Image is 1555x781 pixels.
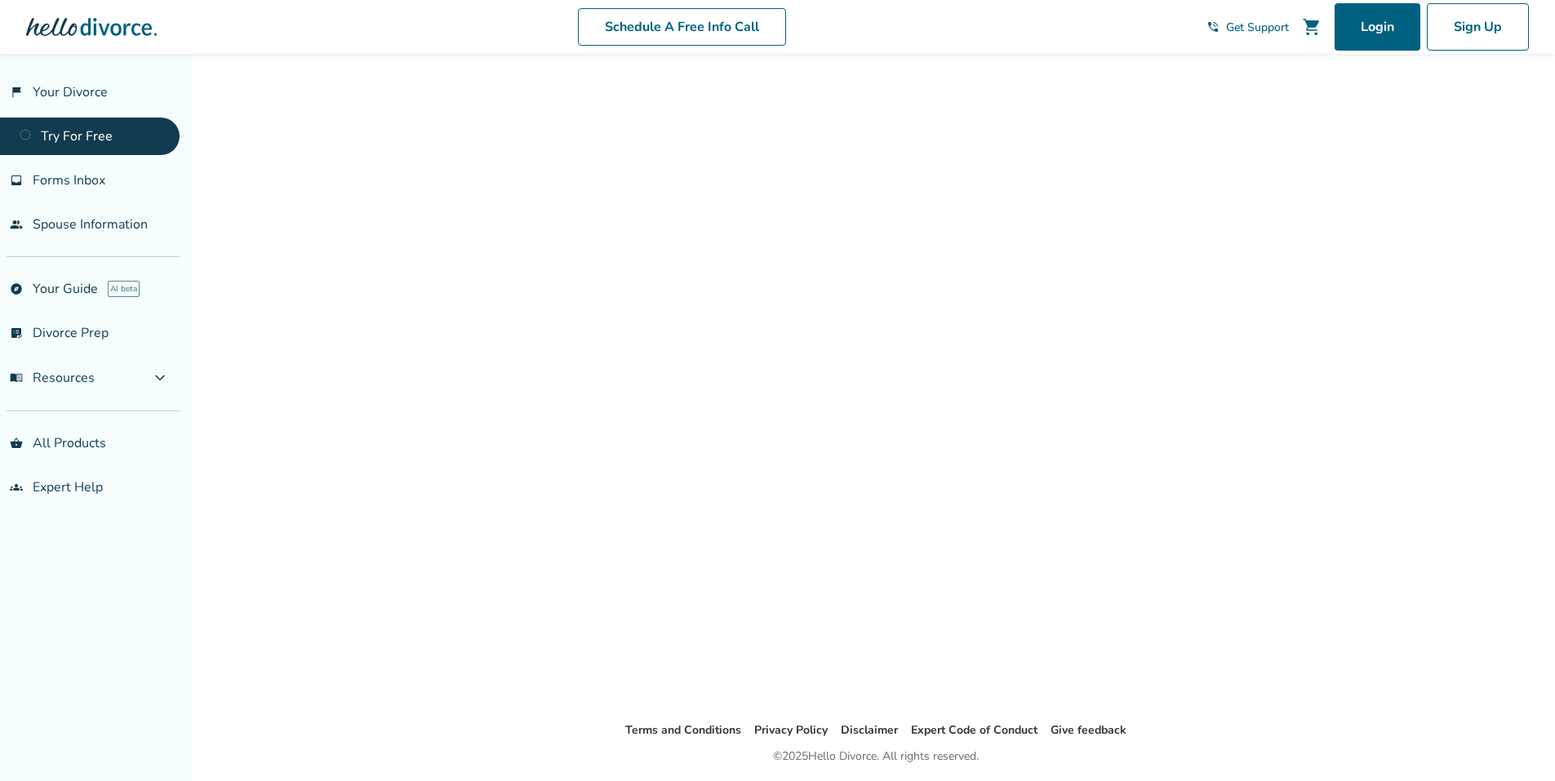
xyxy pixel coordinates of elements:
[754,722,828,738] a: Privacy Policy
[773,747,979,766] div: © 2025 Hello Divorce. All rights reserved.
[1335,3,1420,51] a: Login
[10,282,23,295] span: explore
[10,326,23,339] span: list_alt_check
[1427,3,1529,51] a: Sign Up
[1206,20,1289,35] a: phone_in_talkGet Support
[625,722,741,738] a: Terms and Conditions
[10,371,23,384] span: menu_book
[10,174,23,187] span: inbox
[10,437,23,450] span: shopping_basket
[10,481,23,494] span: groups
[1206,20,1220,33] span: phone_in_talk
[33,171,105,189] span: Forms Inbox
[10,86,23,99] span: flag_2
[10,369,95,387] span: Resources
[150,368,170,388] span: expand_more
[10,218,23,231] span: people
[578,8,786,46] a: Schedule A Free Info Call
[911,722,1037,738] a: Expert Code of Conduct
[108,281,140,297] span: AI beta
[1302,17,1322,37] span: shopping_cart
[1226,20,1289,35] span: Get Support
[841,721,898,740] li: Disclaimer
[1051,721,1126,740] li: Give feedback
